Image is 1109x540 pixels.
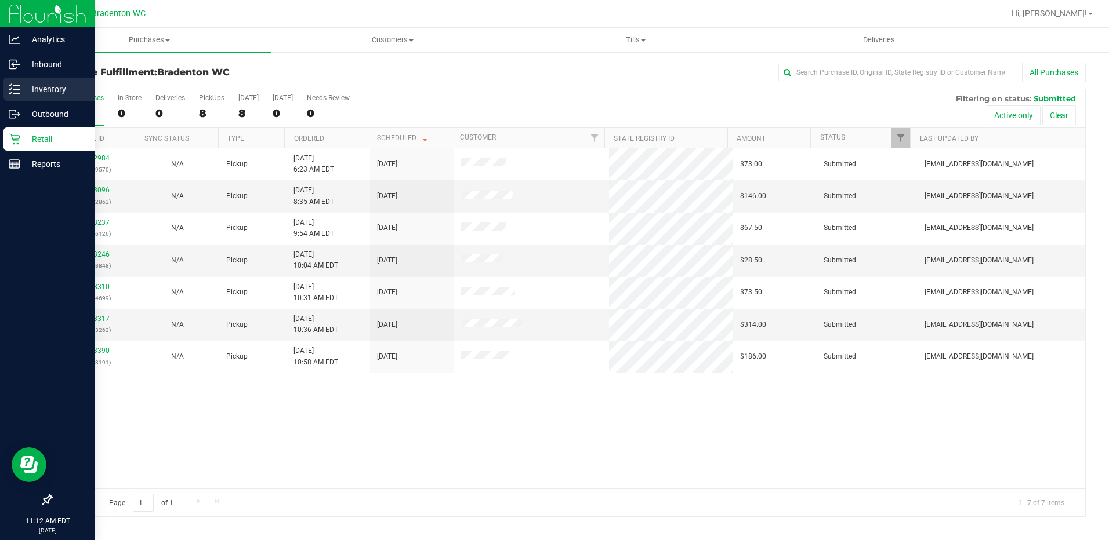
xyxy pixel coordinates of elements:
input: Search Purchase ID, Original ID, State Registry ID or Customer Name... [778,64,1010,81]
button: N/A [171,319,184,330]
p: Analytics [20,32,90,46]
span: [DATE] 9:54 AM EDT [293,217,334,239]
inline-svg: Analytics [9,34,20,45]
a: Amount [737,134,766,143]
span: $186.00 [740,351,766,362]
span: Submitted [824,159,856,170]
button: N/A [171,159,184,170]
p: Inbound [20,57,90,71]
span: Not Applicable [171,160,184,168]
span: Not Applicable [171,256,184,264]
a: Filter [891,128,910,148]
a: Ordered [294,134,324,143]
span: Not Applicable [171,352,184,360]
inline-svg: Inventory [9,83,20,95]
button: N/A [171,222,184,233]
div: PickUps [199,94,224,102]
span: [DATE] [377,191,397,202]
input: 1 [133,494,154,512]
button: All Purchases [1022,63,1086,82]
inline-svg: Outbound [9,108,20,120]
div: 0 [273,107,293,120]
span: Tills [515,35,757,45]
div: Deliveries [155,94,185,102]
p: Outbound [20,107,90,121]
a: Scheduled [377,134,430,142]
span: [EMAIL_ADDRESS][DOMAIN_NAME] [925,222,1034,233]
span: Pickup [226,351,248,362]
a: Filter [585,128,604,148]
span: $67.50 [740,222,762,233]
span: Submitted [824,351,856,362]
div: 0 [307,107,350,120]
a: Type [227,134,244,143]
div: 0 [155,107,185,120]
span: [DATE] 6:23 AM EDT [293,153,334,175]
button: N/A [171,191,184,202]
p: Reports [20,157,90,171]
span: Not Applicable [171,320,184,329]
span: Purchases [28,35,271,45]
button: N/A [171,255,184,266]
div: In Store [118,94,142,102]
span: $314.00 [740,319,766,330]
button: Clear [1042,105,1076,125]
p: [DATE] [5,526,90,535]
span: [DATE] [377,255,397,266]
span: Submitted [824,319,856,330]
iframe: Resource center [12,447,46,482]
div: [DATE] [273,94,293,102]
span: [DATE] [377,222,397,233]
p: 11:12 AM EDT [5,516,90,526]
p: Retail [20,132,90,146]
span: Submitted [824,255,856,266]
a: Customer [460,133,496,141]
span: Pickup [226,255,248,266]
div: 8 [238,107,259,120]
span: Pickup [226,319,248,330]
span: [DATE] 10:58 AM EDT [293,345,338,367]
span: Not Applicable [171,288,184,296]
span: Pickup [226,222,248,233]
inline-svg: Inbound [9,59,20,70]
span: Submitted [824,222,856,233]
a: Deliveries [758,28,1001,52]
a: Customers [271,28,514,52]
span: $73.00 [740,159,762,170]
span: [DATE] 10:31 AM EDT [293,282,338,304]
span: Bradenton WC [92,9,146,19]
span: [EMAIL_ADDRESS][DOMAIN_NAME] [925,255,1034,266]
button: Active only [987,105,1041,125]
a: State Registry ID [614,134,675,143]
a: Tills [514,28,758,52]
span: Pickup [226,191,248,202]
a: Purchases [28,28,271,52]
span: [DATE] [377,351,397,362]
span: Deliveries [847,35,911,45]
span: [EMAIL_ADDRESS][DOMAIN_NAME] [925,159,1034,170]
span: Customers [271,35,513,45]
div: [DATE] [238,94,259,102]
a: Last Updated By [920,134,978,143]
span: $28.50 [740,255,762,266]
span: Submitted [824,191,856,202]
inline-svg: Retail [9,133,20,145]
span: Submitted [824,287,856,298]
span: Not Applicable [171,192,184,200]
span: Pickup [226,287,248,298]
a: Status [820,133,845,141]
span: Bradenton WC [157,67,230,78]
span: [DATE] [377,159,397,170]
div: 0 [118,107,142,120]
span: $73.50 [740,287,762,298]
div: 8 [199,107,224,120]
span: Hi, [PERSON_NAME]! [1012,9,1087,18]
span: [EMAIL_ADDRESS][DOMAIN_NAME] [925,319,1034,330]
div: Needs Review [307,94,350,102]
button: N/A [171,287,184,298]
span: [EMAIL_ADDRESS][DOMAIN_NAME] [925,191,1034,202]
span: [DATE] [377,319,397,330]
span: Page of 1 [99,494,183,512]
p: Inventory [20,82,90,96]
a: Sync Status [144,134,189,143]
